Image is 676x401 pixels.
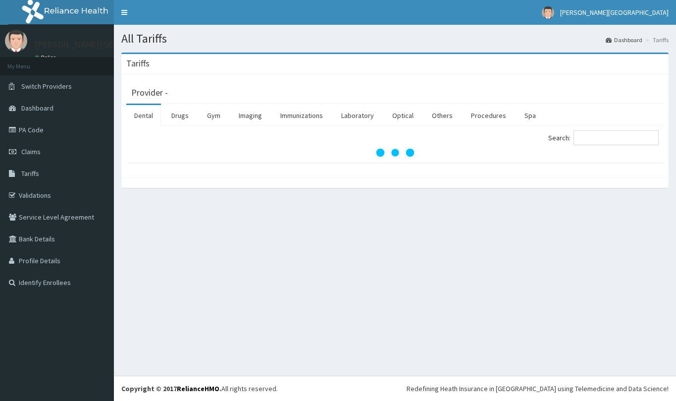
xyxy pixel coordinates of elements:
a: Optical [384,105,421,126]
a: Drugs [163,105,197,126]
h1: All Tariffs [121,32,669,45]
img: User Image [5,30,27,52]
a: RelianceHMO [177,384,219,393]
a: Imaging [231,105,270,126]
h3: Tariffs [126,59,150,68]
svg: audio-loading [375,133,415,172]
span: Dashboard [21,104,53,113]
input: Search: [573,130,659,145]
span: Claims [21,147,41,156]
span: [PERSON_NAME][GEOGRAPHIC_DATA] [560,8,669,17]
p: [PERSON_NAME][GEOGRAPHIC_DATA] [35,40,181,49]
a: Spa [517,105,544,126]
a: Laboratory [333,105,382,126]
a: Procedures [463,105,514,126]
a: Immunizations [272,105,331,126]
strong: Copyright © 2017 . [121,384,221,393]
a: Online [35,54,58,61]
img: User Image [542,6,554,19]
label: Search: [548,130,659,145]
a: Dashboard [606,36,642,44]
span: Tariffs [21,169,39,178]
a: Dental [126,105,161,126]
span: Switch Providers [21,82,72,91]
a: Others [424,105,461,126]
a: Gym [199,105,228,126]
footer: All rights reserved. [114,376,676,401]
li: Tariffs [643,36,669,44]
h3: Provider - [131,88,168,97]
div: Redefining Heath Insurance in [GEOGRAPHIC_DATA] using Telemedicine and Data Science! [407,384,669,394]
